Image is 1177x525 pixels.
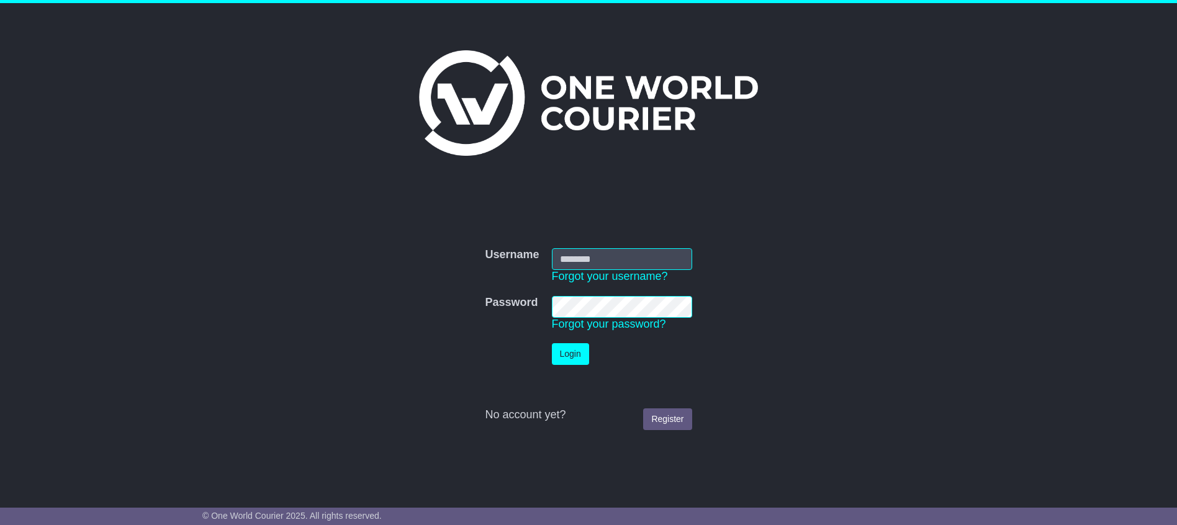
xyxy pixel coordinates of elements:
label: Password [485,296,538,310]
a: Register [643,408,692,430]
button: Login [552,343,589,365]
div: No account yet? [485,408,692,422]
a: Forgot your username? [552,270,668,282]
label: Username [485,248,539,262]
img: One World [419,50,758,156]
a: Forgot your password? [552,318,666,330]
span: © One World Courier 2025. All rights reserved. [202,511,382,521]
